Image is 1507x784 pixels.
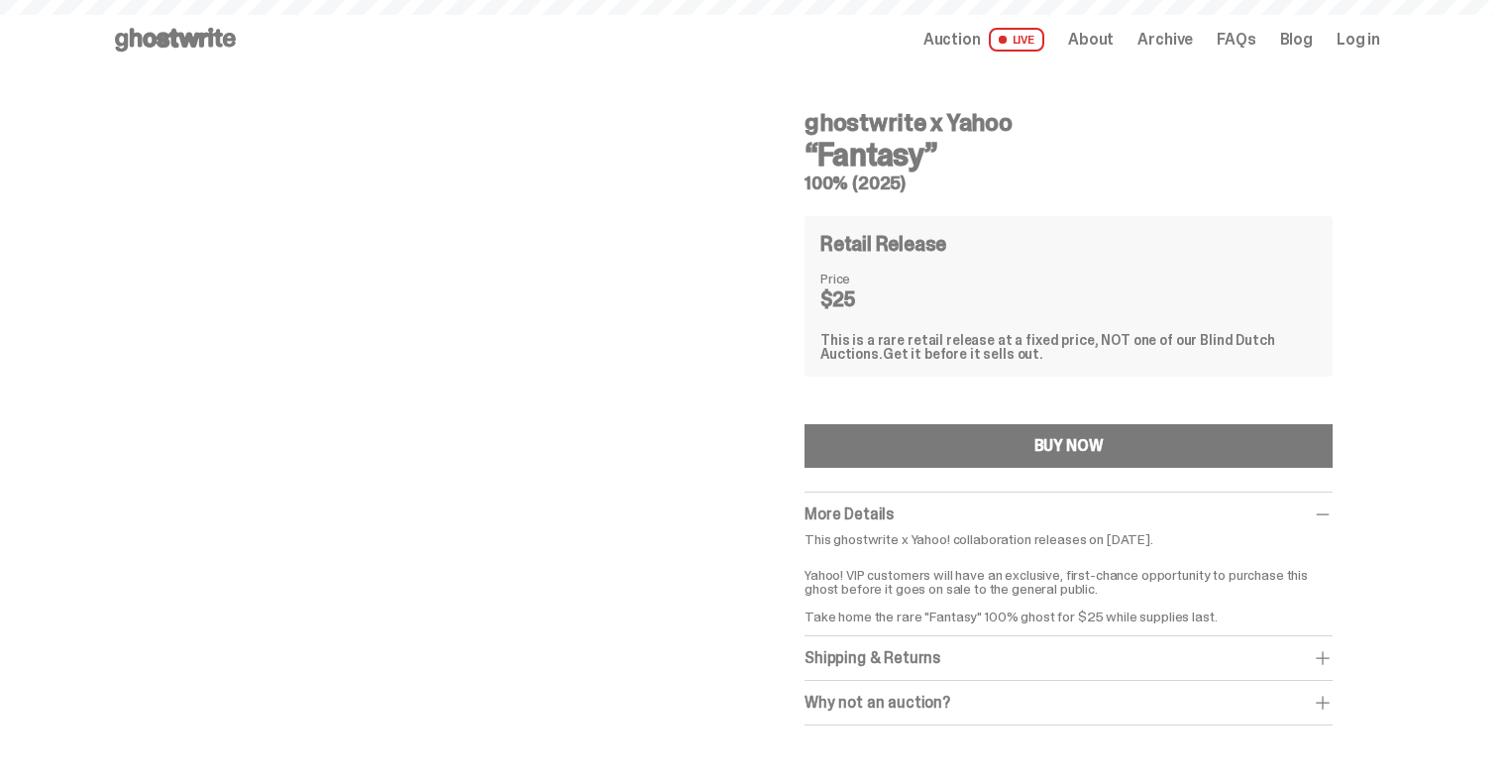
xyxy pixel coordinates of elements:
dt: Price [820,272,919,285]
a: FAQs [1217,32,1255,48]
span: More Details [805,504,894,524]
a: Auction LIVE [923,28,1044,52]
a: Archive [1137,32,1193,48]
p: Yahoo! VIP customers will have an exclusive, first-chance opportunity to purchase this ghost befo... [805,554,1333,623]
span: Auction [923,32,981,48]
h4: ghostwrite x Yahoo [805,111,1333,135]
h4: Retail Release [820,234,946,254]
h3: “Fantasy” [805,139,1333,170]
div: This is a rare retail release at a fixed price, NOT one of our Blind Dutch Auctions. [820,333,1317,361]
div: Shipping & Returns [805,648,1333,668]
a: Log in [1337,32,1380,48]
button: BUY NOW [805,424,1333,468]
a: Blog [1280,32,1313,48]
div: Why not an auction? [805,693,1333,713]
span: Get it before it sells out. [883,345,1043,363]
a: About [1068,32,1114,48]
dd: $25 [820,289,919,309]
h5: 100% (2025) [805,174,1333,192]
div: BUY NOW [1034,438,1104,454]
p: This ghostwrite x Yahoo! collaboration releases on [DATE]. [805,532,1333,546]
span: LIVE [989,28,1045,52]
